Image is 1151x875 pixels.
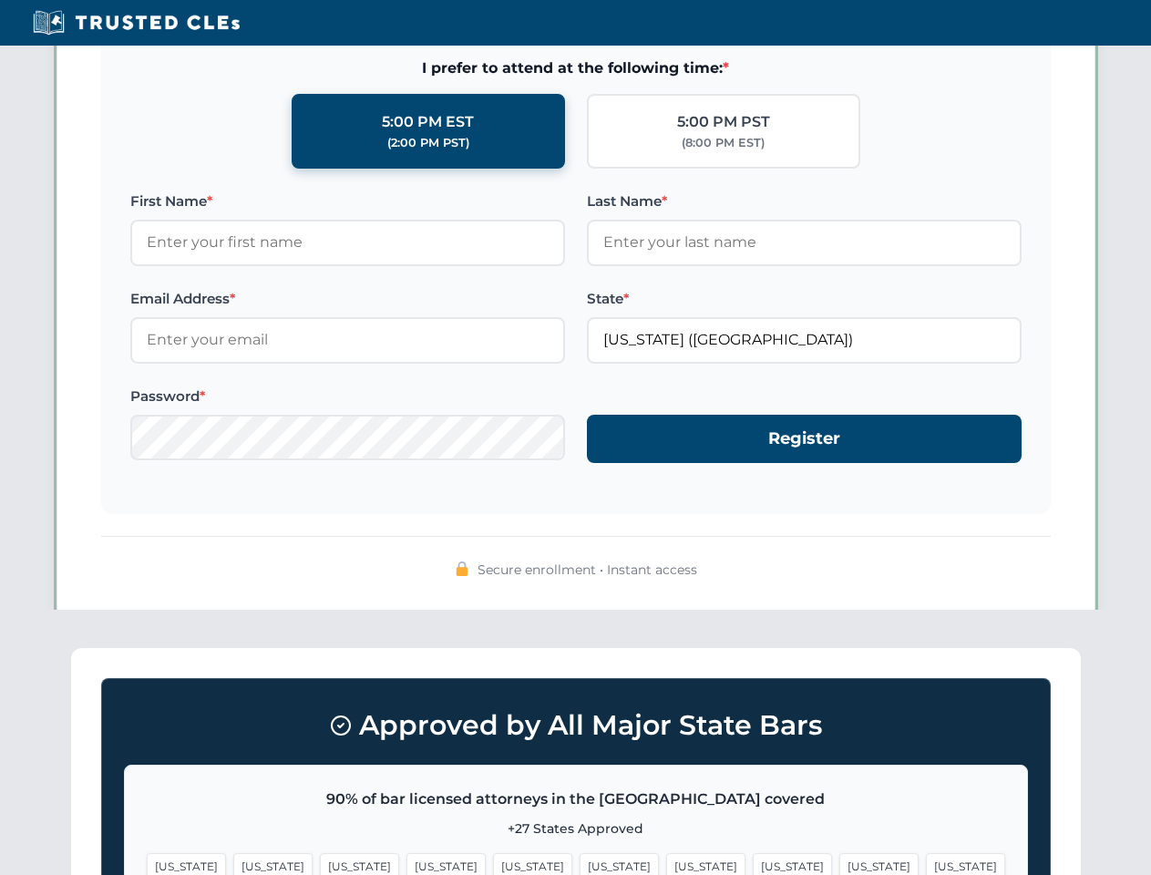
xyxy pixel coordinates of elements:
[455,561,469,576] img: 🔒
[387,134,469,152] div: (2:00 PM PST)
[130,317,565,363] input: Enter your email
[382,110,474,134] div: 5:00 PM EST
[682,134,765,152] div: (8:00 PM EST)
[147,787,1005,811] p: 90% of bar licensed attorneys in the [GEOGRAPHIC_DATA] covered
[677,110,770,134] div: 5:00 PM PST
[130,288,565,310] label: Email Address
[124,701,1028,750] h3: Approved by All Major State Bars
[587,317,1022,363] input: Florida (FL)
[587,220,1022,265] input: Enter your last name
[587,415,1022,463] button: Register
[478,560,697,580] span: Secure enrollment • Instant access
[130,190,565,212] label: First Name
[130,220,565,265] input: Enter your first name
[130,57,1022,80] span: I prefer to attend at the following time:
[27,9,245,36] img: Trusted CLEs
[147,818,1005,839] p: +27 States Approved
[130,386,565,407] label: Password
[587,190,1022,212] label: Last Name
[587,288,1022,310] label: State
